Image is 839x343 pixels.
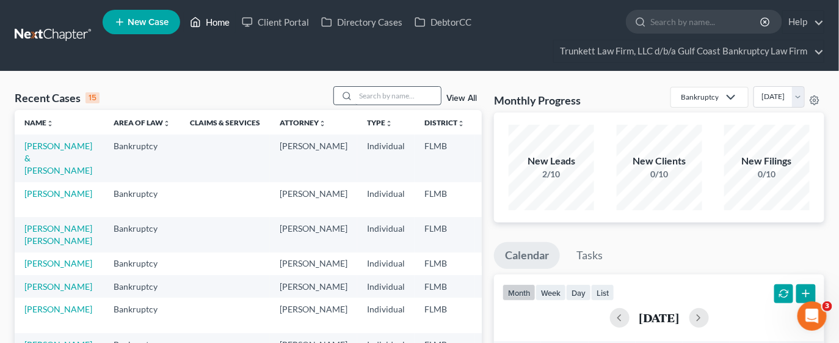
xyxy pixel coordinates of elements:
[474,182,536,217] td: 13
[357,275,415,298] td: Individual
[639,311,680,324] h2: [DATE]
[415,253,474,275] td: FLMB
[24,141,92,175] a: [PERSON_NAME] & [PERSON_NAME]
[424,118,465,127] a: Districtunfold_more
[681,92,719,102] div: Bankruptcy
[104,298,180,333] td: Bankruptcy
[474,253,536,275] td: 13
[24,304,92,314] a: [PERSON_NAME]
[85,92,100,103] div: 15
[823,301,832,311] span: 3
[184,11,236,33] a: Home
[315,11,409,33] a: Directory Cases
[355,87,441,105] input: Search by name...
[104,135,180,182] td: Bankruptcy
[565,242,614,269] a: Tasks
[270,253,357,275] td: [PERSON_NAME]
[474,298,536,333] td: 13
[554,40,824,62] a: Trunkett Law Firm, LLC d/b/a Gulf Coast Bankruptcy Law Firm
[415,182,474,217] td: FLMB
[357,135,415,182] td: Individual
[270,275,357,298] td: [PERSON_NAME]
[494,93,581,108] h3: Monthly Progress
[280,118,326,127] a: Attorneyunfold_more
[24,281,92,292] a: [PERSON_NAME]
[46,120,54,127] i: unfold_more
[797,301,827,331] iframe: Intercom live chat
[114,118,170,127] a: Area of Lawunfold_more
[415,217,474,252] td: FLMB
[357,182,415,217] td: Individual
[415,298,474,333] td: FLMB
[617,154,702,168] div: New Clients
[503,284,536,301] button: month
[24,188,92,199] a: [PERSON_NAME]
[415,275,474,298] td: FLMB
[270,298,357,333] td: [PERSON_NAME]
[474,275,536,298] td: 7
[270,217,357,252] td: [PERSON_NAME]
[409,11,478,33] a: DebtorCC
[509,154,594,168] div: New Leads
[163,120,170,127] i: unfold_more
[617,168,702,180] div: 0/10
[24,223,92,246] a: [PERSON_NAME] [PERSON_NAME]
[415,135,474,182] td: FLMB
[650,10,762,33] input: Search by name...
[385,120,393,127] i: unfold_more
[724,168,810,180] div: 0/10
[104,182,180,217] td: Bankruptcy
[357,298,415,333] td: Individual
[457,120,465,127] i: unfold_more
[783,11,824,33] a: Help
[104,275,180,298] td: Bankruptcy
[724,154,810,168] div: New Filings
[15,90,100,105] div: Recent Cases
[367,118,393,127] a: Typeunfold_more
[104,217,180,252] td: Bankruptcy
[474,135,536,182] td: 13
[509,168,594,180] div: 2/10
[357,253,415,275] td: Individual
[591,284,614,301] button: list
[319,120,326,127] i: unfold_more
[474,217,536,252] td: 7
[357,217,415,252] td: Individual
[180,110,270,135] th: Claims & Services
[270,182,357,217] td: [PERSON_NAME]
[446,94,477,103] a: View All
[536,284,566,301] button: week
[270,135,357,182] td: [PERSON_NAME]
[494,242,560,269] a: Calendar
[128,18,169,27] span: New Case
[236,11,315,33] a: Client Portal
[24,258,92,268] a: [PERSON_NAME]
[24,118,54,127] a: Nameunfold_more
[566,284,591,301] button: day
[104,253,180,275] td: Bankruptcy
